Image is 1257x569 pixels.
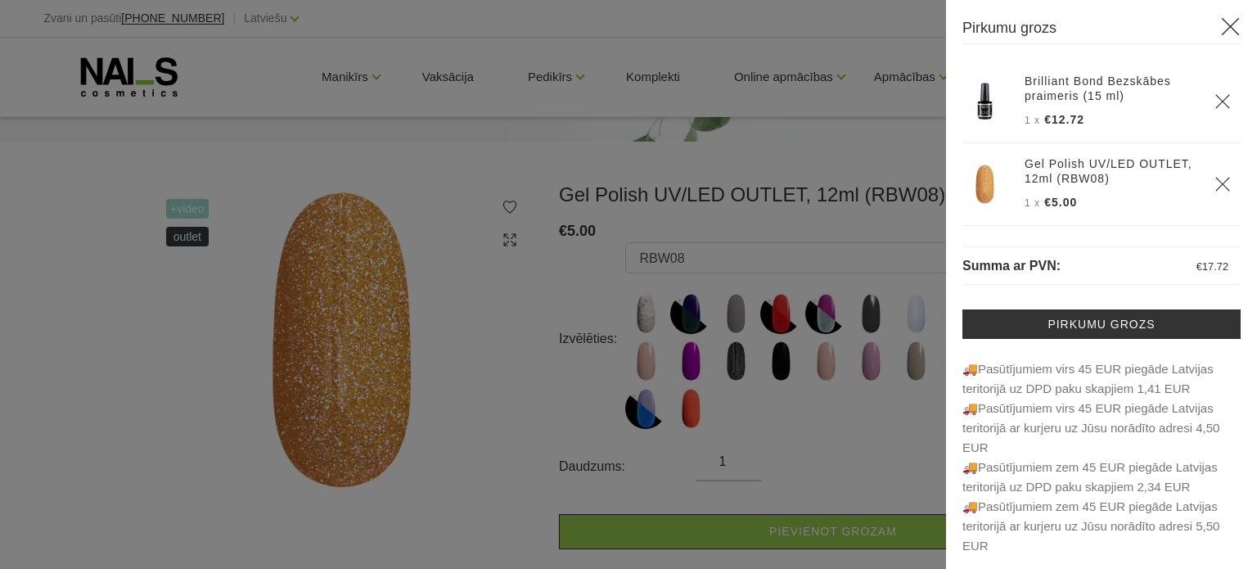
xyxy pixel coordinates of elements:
h3: Pirkumu grozs [962,16,1241,44]
span: 1 x [1025,115,1040,126]
span: € [1196,260,1202,273]
a: Pirkumu grozs [962,309,1241,339]
a: Delete [1214,93,1231,110]
a: Delete [1214,176,1231,192]
span: Summa ar PVN: [962,259,1061,273]
span: €12.72 [1044,113,1084,126]
p: 🚚Pasūtījumiem virs 45 EUR piegāde Latvijas teritorijā uz DPD paku skapjiem 1,41 EUR 🚚Pasūtī... [962,359,1241,556]
span: €5.00 [1044,196,1077,209]
span: 17.72 [1202,260,1228,273]
a: Gel Polish UV/LED OUTLET, 12ml (RBW08) [1025,156,1195,186]
a: Brilliant Bond Bezskābes praimeris (15 ml) [1025,74,1195,103]
span: 1 x [1025,197,1040,209]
